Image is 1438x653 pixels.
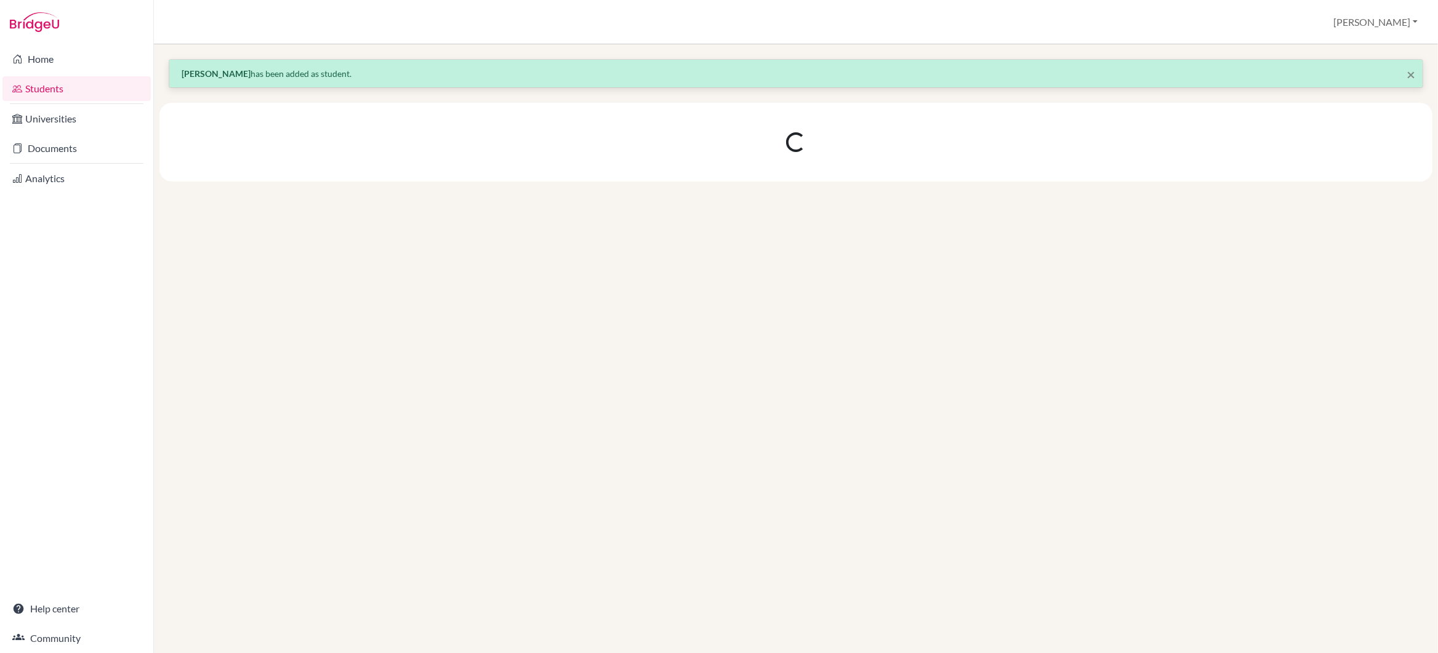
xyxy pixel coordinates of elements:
[182,68,251,79] strong: [PERSON_NAME]
[2,47,151,71] a: Home
[10,12,59,32] img: Bridge-U
[2,136,151,161] a: Documents
[1328,10,1423,34] button: [PERSON_NAME]
[182,67,1410,80] p: has been added as student.
[2,626,151,651] a: Community
[2,166,151,191] a: Analytics
[1407,65,1415,83] span: ×
[1407,67,1415,82] button: Close
[2,76,151,101] a: Students
[2,596,151,621] a: Help center
[2,106,151,131] a: Universities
